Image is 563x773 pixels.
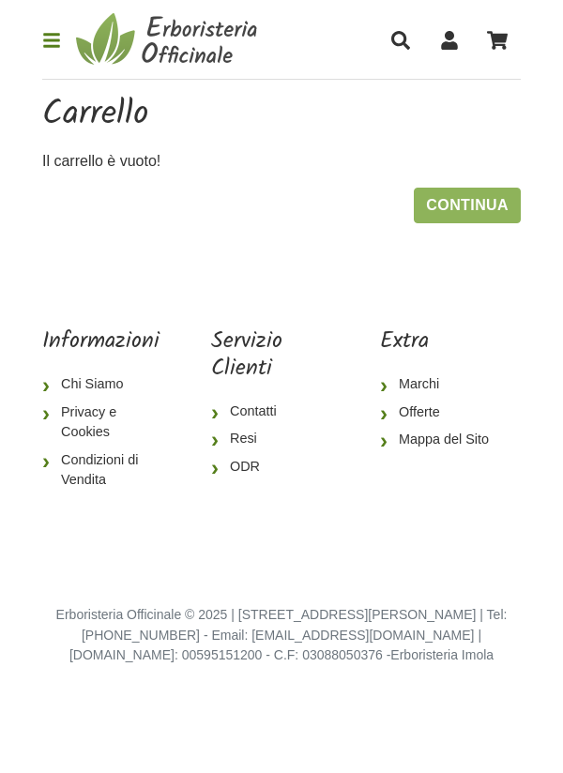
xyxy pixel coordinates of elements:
[42,328,183,356] h5: Informazioni
[211,425,352,453] a: Resi
[211,453,352,481] a: ODR
[56,607,508,662] small: Erboristeria Officinale © 2025 | [STREET_ADDRESS][PERSON_NAME] | Tel: [PHONE_NUMBER] - Email: [EM...
[380,371,521,399] a: Marchi
[42,517,521,583] iframe: fb:page Facebook Social Plugin
[390,647,494,662] a: Erboristeria Imola
[380,399,521,427] a: Offerte
[380,426,521,454] a: Mappa del Sito
[380,328,521,356] h5: Extra
[42,447,183,494] a: Condizioni di Vendita
[211,328,352,383] h5: Servizio Clienti
[42,95,521,135] h1: Carrello
[76,11,264,68] img: Erboristeria Officinale
[42,371,183,399] a: Chi Siamo
[42,150,521,173] p: Il carrello è vuoto!
[211,398,352,426] a: Contatti
[42,399,183,447] a: Privacy e Cookies
[414,188,521,223] a: Continua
